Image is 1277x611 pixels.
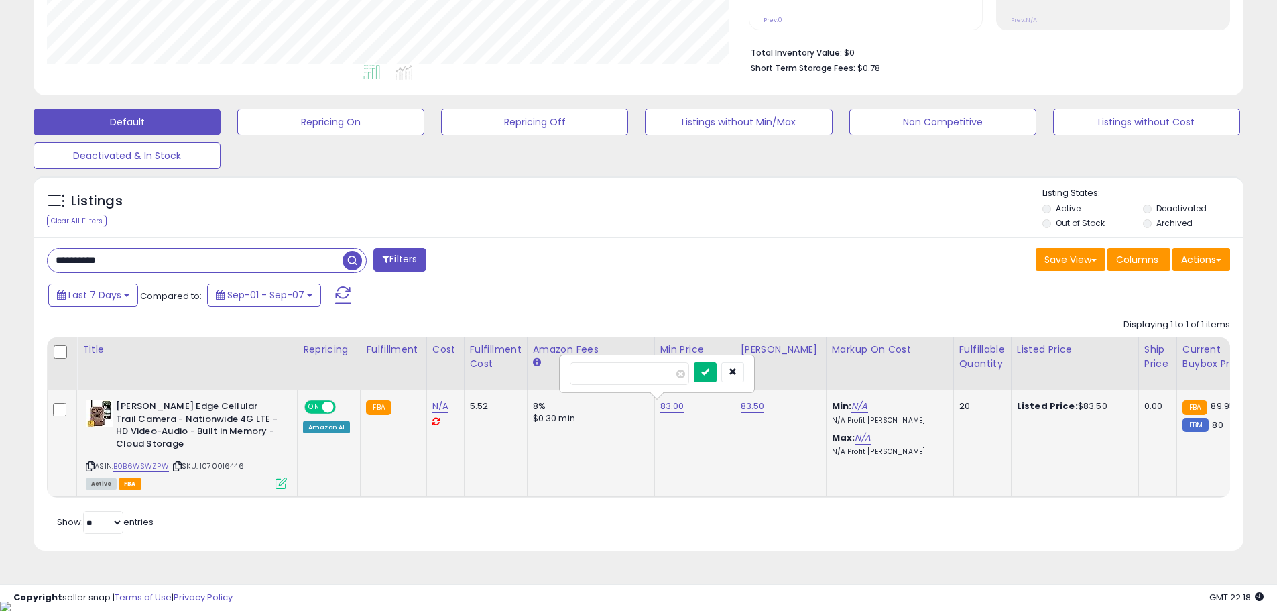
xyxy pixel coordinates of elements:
div: [PERSON_NAME] [741,343,820,357]
span: FBA [119,478,141,490]
span: ON [306,402,322,413]
label: Archived [1156,217,1193,229]
div: Fulfillable Quantity [959,343,1006,371]
span: 89.95 [1211,400,1235,412]
small: Prev: N/A [1011,16,1037,24]
div: Cost [432,343,459,357]
button: Repricing Off [441,109,628,135]
a: 83.00 [660,400,684,413]
button: Repricing On [237,109,424,135]
small: FBM [1182,418,1209,432]
span: Sep-01 - Sep-07 [227,288,304,302]
a: 83.50 [741,400,765,413]
button: Filters [373,248,426,272]
a: N/A [855,431,871,445]
div: Title [82,343,292,357]
button: Deactivated & In Stock [34,142,221,169]
th: The percentage added to the cost of goods (COGS) that forms the calculator for Min & Max prices. [826,337,953,390]
div: Current Buybox Price [1182,343,1252,371]
small: Prev: 0 [764,16,782,24]
div: Amazon AI [303,421,350,433]
div: 0.00 [1144,400,1166,412]
button: Sep-01 - Sep-07 [207,284,321,307]
span: | SKU: 1070016446 [171,461,244,471]
div: Min Price [660,343,729,357]
b: Short Term Storage Fees: [751,62,855,74]
h5: Listings [71,192,123,211]
span: Compared to: [140,290,202,302]
span: 2025-09-15 22:18 GMT [1209,591,1264,604]
small: Amazon Fees. [533,357,541,369]
a: N/A [432,400,448,413]
button: Last 7 Days [48,284,138,307]
p: Listing States: [1042,187,1243,200]
div: 20 [959,400,1001,412]
small: FBA [366,400,391,415]
span: Show: entries [57,516,154,529]
a: Privacy Policy [174,591,233,604]
div: ASIN: [86,400,287,488]
div: Markup on Cost [832,343,948,357]
strong: Copyright [13,591,62,604]
div: Fulfillment Cost [470,343,522,371]
p: N/A Profit [PERSON_NAME] [832,447,943,457]
a: N/A [851,400,867,413]
div: $83.50 [1017,400,1128,412]
span: $0.78 [857,62,880,74]
button: Columns [1107,248,1170,271]
label: Out of Stock [1056,217,1105,229]
div: seller snap | | [13,592,233,604]
li: $0 [751,44,1220,60]
span: OFF [334,402,355,413]
span: 80 [1212,419,1223,431]
button: Save View [1036,248,1105,271]
div: Displaying 1 to 1 of 1 items [1123,319,1230,331]
span: All listings currently available for purchase on Amazon [86,478,117,490]
b: Min: [832,400,852,412]
div: Amazon Fees [533,343,649,357]
div: Ship Price [1144,343,1171,371]
b: [PERSON_NAME] Edge Cellular Trail Camera - Nationwide 4G LTE - HD Video-Audio - Built in Memory -... [116,400,279,453]
p: N/A Profit [PERSON_NAME] [832,416,943,425]
a: Terms of Use [115,591,172,604]
button: Actions [1172,248,1230,271]
label: Deactivated [1156,203,1207,214]
img: 51gn7l0AQNL._SL40_.jpg [86,400,113,427]
b: Listed Price: [1017,400,1078,412]
div: $0.30 min [533,412,644,425]
button: Listings without Cost [1053,109,1240,135]
div: Fulfillment [366,343,420,357]
button: Listings without Min/Max [645,109,832,135]
label: Active [1056,203,1081,214]
button: Default [34,109,221,135]
div: Repricing [303,343,355,357]
div: Clear All Filters [47,215,107,227]
div: Listed Price [1017,343,1133,357]
b: Max: [832,431,855,444]
div: 5.52 [470,400,517,412]
span: Columns [1116,253,1158,266]
b: Total Inventory Value: [751,47,842,58]
a: B0B6WSWZPW [113,461,169,472]
small: FBA [1182,400,1207,415]
button: Non Competitive [849,109,1036,135]
span: Last 7 Days [68,288,121,302]
div: 8% [533,400,644,412]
